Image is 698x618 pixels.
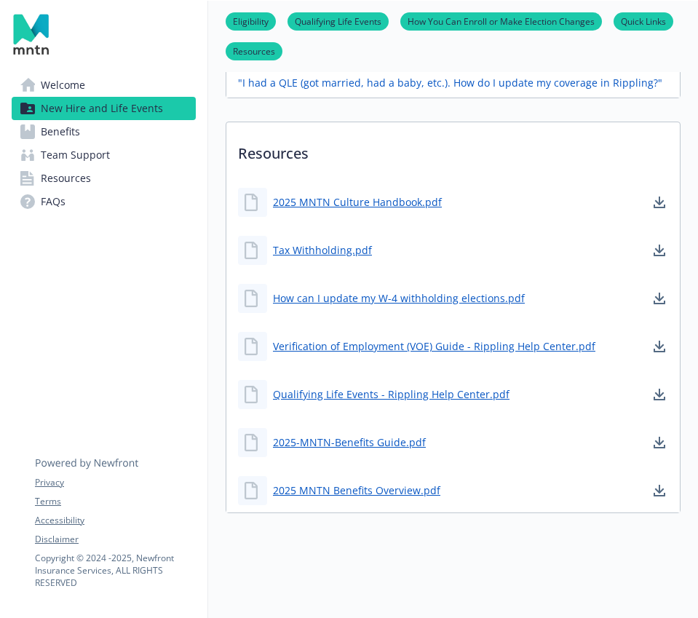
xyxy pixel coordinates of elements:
[651,194,668,211] a: download document
[41,143,110,167] span: Team Support
[273,435,426,450] a: 2025-MNTN-Benefits Guide.pdf
[41,74,85,97] span: Welcome
[273,338,595,354] a: Verification of Employment (VOE) Guide - Rippling Help Center.pdf
[226,122,680,176] p: Resources
[12,74,196,97] a: Welcome
[12,143,196,167] a: Team Support
[12,190,196,213] a: FAQs
[35,533,195,546] a: Disclaimer
[41,120,80,143] span: Benefits
[226,14,276,28] a: Eligibility
[651,482,668,499] a: download document
[238,75,662,90] a: "I had a QLE (got married, had a baby, etc.). How do I update my coverage in Rippling?"
[41,190,66,213] span: FAQs
[651,434,668,451] a: download document
[651,386,668,403] a: download document
[41,97,163,120] span: New Hire and Life Events
[35,552,195,589] p: Copyright © 2024 - 2025 , Newfront Insurance Services, ALL RIGHTS RESERVED
[651,290,668,307] a: download document
[273,483,440,498] a: 2025 MNTN Benefits Overview.pdf
[12,167,196,190] a: Resources
[614,14,673,28] a: Quick Links
[273,194,442,210] a: 2025 MNTN Culture Handbook.pdf
[226,44,282,58] a: Resources
[12,97,196,120] a: New Hire and Life Events
[35,495,195,508] a: Terms
[651,338,668,355] a: download document
[41,167,91,190] span: Resources
[287,14,389,28] a: Qualifying Life Events
[651,242,668,259] a: download document
[273,387,509,402] a: Qualifying Life Events - Rippling Help Center.pdf
[400,14,602,28] a: How You Can Enroll or Make Election Changes
[35,476,195,489] a: Privacy
[35,514,195,527] a: Accessibility
[12,120,196,143] a: Benefits
[273,242,372,258] a: Tax Withholding.pdf
[273,290,525,306] a: How can I update my W-4 withholding elections.pdf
